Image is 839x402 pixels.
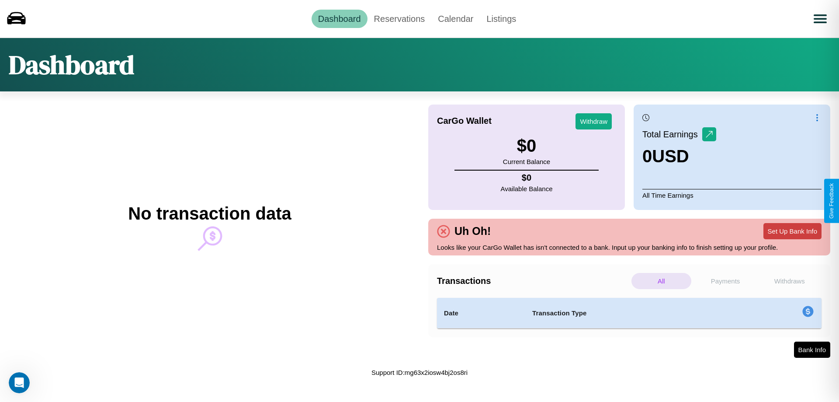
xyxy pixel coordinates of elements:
[532,308,731,318] h4: Transaction Type
[763,223,822,239] button: Set Up Bank Info
[642,189,822,201] p: All Time Earnings
[437,298,822,329] table: simple table
[503,156,550,168] p: Current Balance
[576,113,612,129] button: Withdraw
[501,173,553,183] h4: $ 0
[367,10,432,28] a: Reservations
[642,126,702,142] p: Total Earnings
[759,273,819,289] p: Withdraws
[450,225,495,238] h4: Uh Oh!
[808,7,832,31] button: Open menu
[444,308,518,318] h4: Date
[9,372,30,393] iframe: Intercom live chat
[437,276,629,286] h4: Transactions
[128,204,291,224] h2: No transaction data
[501,183,553,195] p: Available Balance
[371,367,468,378] p: Support ID: mg63x2iosw4bj2os8ri
[9,47,134,83] h1: Dashboard
[794,342,830,358] button: Bank Info
[431,10,480,28] a: Calendar
[312,10,367,28] a: Dashboard
[696,273,756,289] p: Payments
[829,183,835,219] div: Give Feedback
[642,147,716,166] h3: 0 USD
[631,273,691,289] p: All
[480,10,523,28] a: Listings
[437,241,822,253] p: Looks like your CarGo Wallet has isn't connected to a bank. Input up your banking info to finish ...
[503,136,550,156] h3: $ 0
[437,116,492,126] h4: CarGo Wallet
